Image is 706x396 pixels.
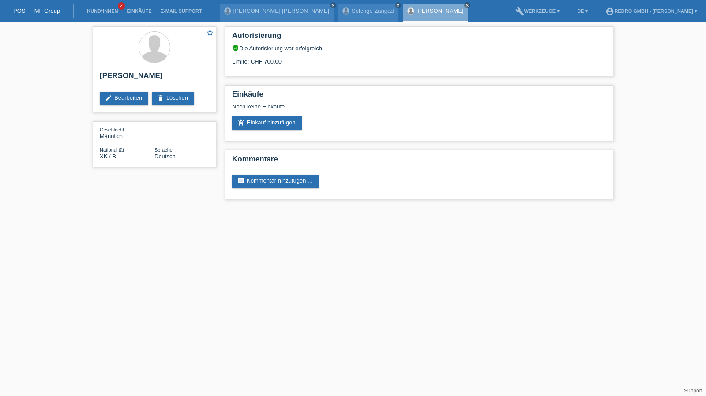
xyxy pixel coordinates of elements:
a: account_circleRedro GmbH - [PERSON_NAME] ▾ [601,8,702,14]
a: deleteLöschen [152,92,194,105]
h2: Kommentare [232,155,606,168]
div: Noch keine Einkäufe [232,103,606,116]
a: [PERSON_NAME] [PERSON_NAME] [233,7,329,14]
a: close [330,2,336,8]
span: Deutsch [154,153,176,160]
h2: Autorisierung [232,31,606,45]
a: [PERSON_NAME] [417,7,464,14]
span: Kosovo / B / 05.04.2022 [100,153,116,160]
i: close [396,3,400,7]
i: edit [105,94,112,101]
span: 2 [118,2,125,10]
a: close [464,2,470,8]
a: Einkäufe [122,8,156,14]
i: star_border [206,29,214,37]
h2: [PERSON_NAME] [100,71,209,85]
a: star_border [206,29,214,38]
a: Kund*innen [83,8,122,14]
i: verified_user [232,45,239,52]
h2: Einkäufe [232,90,606,103]
a: Support [684,388,702,394]
a: commentKommentar hinzufügen ... [232,175,319,188]
span: Nationalität [100,147,124,153]
i: add_shopping_cart [237,119,244,126]
span: Sprache [154,147,173,153]
i: close [465,3,469,7]
a: buildWerkzeuge ▾ [511,8,564,14]
a: editBearbeiten [100,92,148,105]
div: Die Autorisierung war erfolgreich. [232,45,606,52]
div: Männlich [100,126,154,139]
span: Geschlecht [100,127,124,132]
a: E-Mail Support [156,8,207,14]
a: close [395,2,401,8]
i: comment [237,177,244,184]
a: DE ▾ [573,8,592,14]
a: Selenge Zangad [352,7,394,14]
i: close [331,3,335,7]
div: Limite: CHF 700.00 [232,52,606,65]
i: account_circle [605,7,614,16]
a: add_shopping_cartEinkauf hinzufügen [232,116,302,130]
a: POS — MF Group [13,7,60,14]
i: delete [157,94,164,101]
i: build [515,7,524,16]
